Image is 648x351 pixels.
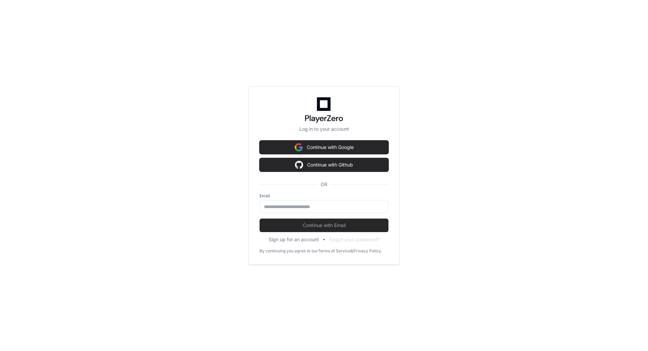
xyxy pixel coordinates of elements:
label: Email [260,193,388,199]
button: Continue with Github [260,158,388,172]
div: & [351,248,353,254]
span: OR [318,181,330,188]
div: By continuing you agree to our [260,248,318,254]
button: Continue with Email [260,219,388,232]
button: Forgot your password? [329,236,380,243]
a: Terms of Service [318,248,351,254]
p: Log in to your account [260,126,388,132]
a: Privacy Policy. [353,248,382,254]
img: Sign in with google [295,141,303,154]
button: Sign up for an account [269,236,319,243]
img: Sign in with google [295,158,303,172]
button: Continue with Google [260,141,388,154]
span: Continue with Email [260,222,388,229]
